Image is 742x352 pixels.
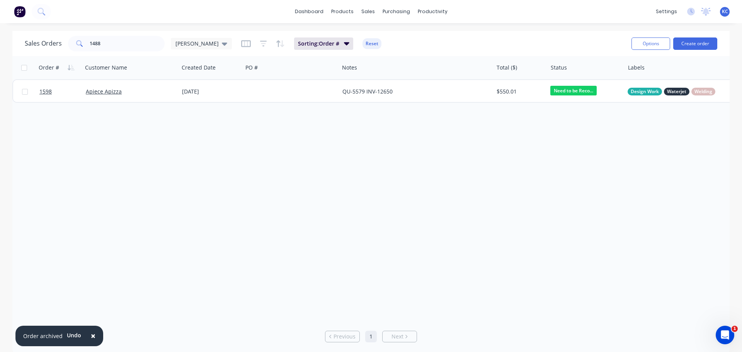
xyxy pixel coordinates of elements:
div: QU-5579 INV-12650 [342,88,483,95]
iframe: Intercom live chat [716,326,734,344]
button: Options [631,37,670,50]
div: Customer Name [85,64,127,71]
div: sales [357,6,379,17]
div: Labels [628,64,645,71]
div: $550.01 [497,88,542,95]
button: Design WorkWaterjetWelding [628,88,715,95]
div: Notes [342,64,357,71]
span: Design Work [631,88,659,95]
span: × [91,330,95,341]
div: PO # [245,64,258,71]
ul: Pagination [322,331,420,342]
a: Apiece Apizza [86,88,122,95]
span: Waterjet [667,88,686,95]
button: Undo [63,330,85,341]
button: Close [83,327,103,345]
span: [PERSON_NAME] [175,39,219,48]
span: Welding [694,88,712,95]
span: Previous [334,333,356,340]
div: Order # [39,64,59,71]
div: Order archived [23,332,63,340]
a: Next page [383,333,417,340]
button: Sorting:Order # [294,37,353,50]
a: dashboard [291,6,327,17]
span: 1598 [39,88,52,95]
div: Total ($) [497,64,517,71]
a: 1598 [39,80,86,103]
div: [DATE] [182,88,240,95]
div: purchasing [379,6,414,17]
button: Create order [673,37,717,50]
div: products [327,6,357,17]
img: Factory [14,6,26,17]
div: Status [551,64,567,71]
span: Sorting: Order # [298,40,339,48]
a: Page 1 is your current page [365,331,377,342]
button: Reset [362,38,381,49]
span: Need to be Reco... [550,86,597,95]
a: Previous page [325,333,359,340]
span: 1 [732,326,738,332]
h1: Sales Orders [25,40,62,47]
div: productivity [414,6,451,17]
div: settings [652,6,681,17]
div: Created Date [182,64,216,71]
span: KC [722,8,728,15]
span: Next [391,333,403,340]
input: Search... [90,36,165,51]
